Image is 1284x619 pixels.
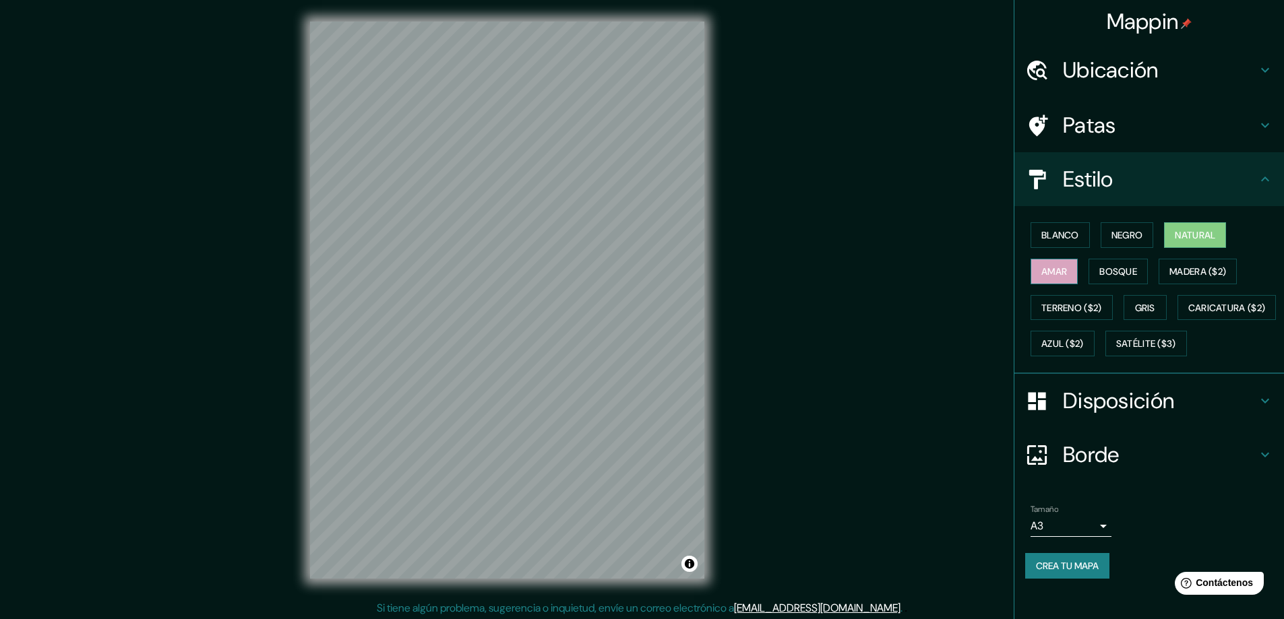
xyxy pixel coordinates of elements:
font: Ubicación [1063,56,1159,84]
button: Blanco [1031,222,1090,248]
font: . [905,600,907,615]
button: Negro [1101,222,1154,248]
font: Azul ($2) [1041,338,1084,350]
button: Satélite ($3) [1105,331,1187,356]
font: Tamaño [1031,504,1058,515]
font: Bosque [1099,265,1137,278]
font: Blanco [1041,229,1079,241]
div: Disposición [1014,374,1284,428]
button: Madera ($2) [1159,259,1237,284]
font: Estilo [1063,165,1113,193]
font: Terreno ($2) [1041,302,1102,314]
font: Disposición [1063,387,1174,415]
font: Gris [1135,302,1155,314]
font: Caricatura ($2) [1188,302,1266,314]
iframe: Lanzador de widgets de ayuda [1164,566,1269,604]
button: Terreno ($2) [1031,295,1113,321]
button: Azul ($2) [1031,331,1095,356]
font: Natural [1175,229,1215,241]
div: Estilo [1014,152,1284,206]
font: Mappin [1107,7,1179,36]
img: pin-icon.png [1181,18,1192,29]
button: Activar o desactivar atribución [681,556,698,572]
a: [EMAIL_ADDRESS][DOMAIN_NAME] [734,601,900,615]
button: Gris [1124,295,1167,321]
font: . [903,600,905,615]
font: Madera ($2) [1169,265,1226,278]
button: Natural [1164,222,1226,248]
font: . [900,601,903,615]
button: Crea tu mapa [1025,553,1109,579]
button: Bosque [1089,259,1148,284]
button: Caricatura ($2) [1178,295,1277,321]
canvas: Mapa [310,22,704,579]
font: Negro [1111,229,1143,241]
font: Si tiene algún problema, sugerencia o inquietud, envíe un correo electrónico a [377,601,734,615]
div: Patas [1014,98,1284,152]
div: Borde [1014,428,1284,482]
div: A3 [1031,515,1111,537]
font: Crea tu mapa [1036,560,1099,572]
button: Amar [1031,259,1078,284]
font: A3 [1031,519,1043,533]
font: Satélite ($3) [1116,338,1176,350]
font: Borde [1063,441,1120,469]
div: Ubicación [1014,43,1284,97]
font: Patas [1063,111,1116,139]
font: Amar [1041,265,1067,278]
